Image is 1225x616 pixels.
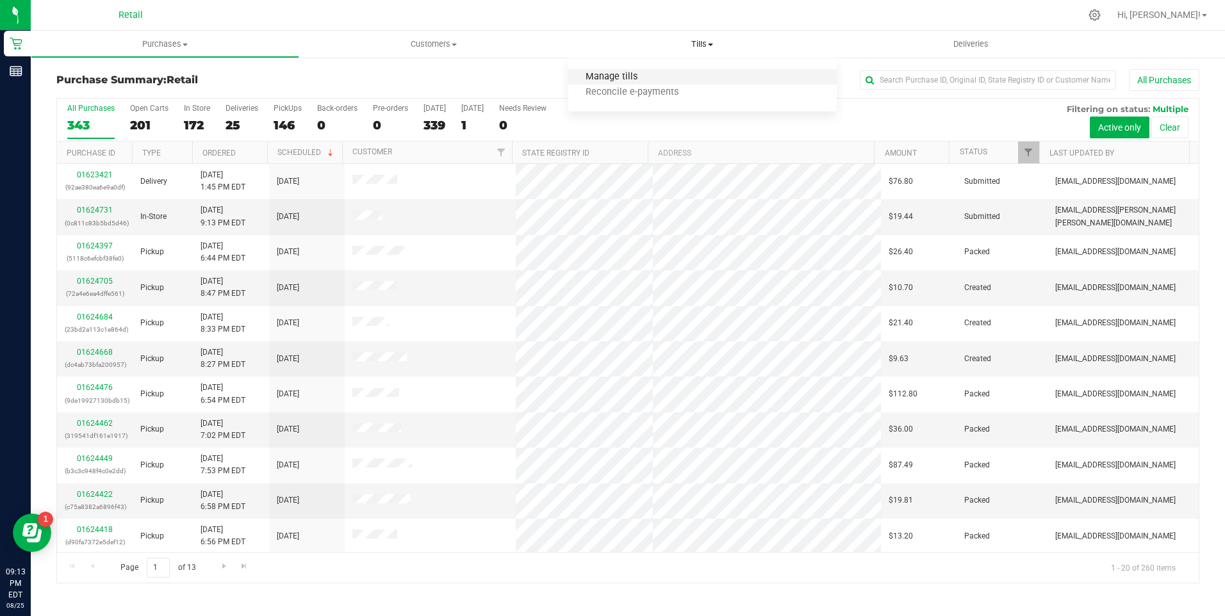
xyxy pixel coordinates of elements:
[274,104,302,113] div: PickUps
[130,118,169,133] div: 201
[110,558,206,578] span: Page of 13
[1067,104,1150,114] span: Filtering on status:
[889,494,913,507] span: $19.81
[522,149,589,158] a: State Registry ID
[277,388,299,400] span: [DATE]
[77,490,113,499] a: 01624422
[1055,175,1176,188] span: [EMAIL_ADDRESS][DOMAIN_NAME]
[65,501,125,513] p: (c75a8382a6896f43)
[201,417,245,442] span: [DATE] 7:02 PM EDT
[1153,104,1188,114] span: Multiple
[860,70,1116,90] input: Search Purchase ID, Original ID, State Registry ID or Customer Name...
[277,211,299,223] span: [DATE]
[837,31,1105,58] a: Deliveries
[235,558,254,575] a: Go to the last page
[38,512,53,527] iframe: Resource center unread badge
[300,38,567,50] span: Customers
[67,104,115,113] div: All Purchases
[277,246,299,258] span: [DATE]
[201,275,245,300] span: [DATE] 8:47 PM EDT
[277,423,299,435] span: [DATE]
[201,311,245,336] span: [DATE] 8:33 PM EDT
[964,246,990,258] span: Packed
[65,394,125,407] p: (9de19927130bdb15)
[215,558,233,575] a: Go to the next page
[65,252,125,264] p: (5118c6efcbf38fe0)
[201,346,245,371] span: [DATE] 8:27 PM EDT
[499,118,547,133] div: 0
[167,74,198,86] span: Retail
[140,317,164,329] span: Pickup
[964,388,990,400] span: Packed
[1129,69,1199,91] button: All Purchases
[31,31,299,58] a: Purchases
[130,104,169,113] div: Open Carts
[317,104,358,113] div: Back-orders
[184,118,210,133] div: 172
[1055,317,1176,329] span: [EMAIL_ADDRESS][DOMAIN_NAME]
[201,169,245,193] span: [DATE] 1:45 PM EDT
[423,118,446,133] div: 339
[65,217,125,229] p: (0c811c83b5bd5d46)
[964,282,991,294] span: Created
[1055,530,1176,542] span: [EMAIL_ADDRESS][DOMAIN_NAME]
[964,530,990,542] span: Packed
[1151,117,1188,138] button: Clear
[889,246,913,258] span: $26.40
[77,454,113,463] a: 01624449
[65,288,125,300] p: (72a4e6ea4dffe561)
[889,353,908,365] span: $9.63
[568,31,837,58] a: Tills Manage tills Reconcile e-payments
[373,118,408,133] div: 0
[461,104,484,113] div: [DATE]
[65,323,125,336] p: (23bd2a113c1e864d)
[226,118,258,133] div: 25
[277,494,299,507] span: [DATE]
[277,175,299,188] span: [DATE]
[277,530,299,542] span: [DATE]
[1117,10,1201,20] span: Hi, [PERSON_NAME]!
[1090,117,1149,138] button: Active only
[568,72,655,83] span: Manage tills
[201,204,245,229] span: [DATE] 9:13 PM EDT
[201,453,245,477] span: [DATE] 7:53 PM EDT
[277,459,299,471] span: [DATE]
[889,388,917,400] span: $112.80
[277,317,299,329] span: [DATE]
[964,494,990,507] span: Packed
[140,353,164,365] span: Pickup
[568,87,696,98] span: Reconcile e-payments
[65,181,125,193] p: (92ae380ea6e9a0df)
[964,423,990,435] span: Packed
[274,118,302,133] div: 146
[1055,353,1176,365] span: [EMAIL_ADDRESS][DOMAIN_NAME]
[889,317,913,329] span: $21.40
[140,459,164,471] span: Pickup
[491,142,512,163] a: Filter
[31,38,299,50] span: Purchases
[77,383,113,392] a: 01624476
[1055,204,1191,229] span: [EMAIL_ADDRESS][PERSON_NAME][PERSON_NAME][DOMAIN_NAME]
[67,118,115,133] div: 343
[6,601,25,610] p: 08/25
[964,211,1000,223] span: Submitted
[889,530,913,542] span: $13.20
[10,37,22,50] inline-svg: Retail
[184,104,210,113] div: In Store
[13,514,51,552] iframe: Resource center
[277,353,299,365] span: [DATE]
[140,175,167,188] span: Delivery
[1055,246,1176,258] span: [EMAIL_ADDRESS][DOMAIN_NAME]
[499,104,547,113] div: Needs Review
[568,38,837,50] span: Tills
[147,558,170,578] input: 1
[648,142,874,164] th: Address
[65,430,125,442] p: (319541df161e1917)
[56,74,438,86] h3: Purchase Summary:
[142,149,161,158] a: Type
[65,359,125,371] p: (dc4ab73bfa200957)
[1018,142,1039,163] a: Filter
[201,524,245,548] span: [DATE] 6:56 PM EDT
[277,148,336,157] a: Scheduled
[77,525,113,534] a: 01624418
